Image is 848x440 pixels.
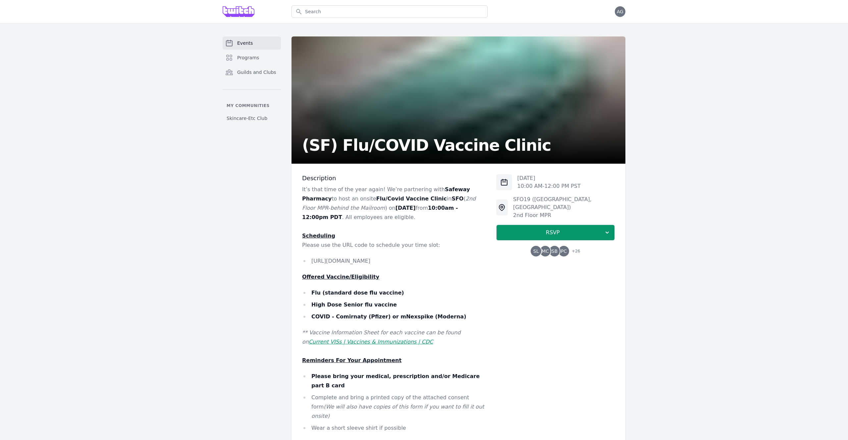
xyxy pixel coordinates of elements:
span: SB [552,249,558,253]
strong: Safeway Pharmacy [302,186,470,202]
span: + 26 [568,247,580,256]
span: AG [617,9,623,14]
p: [DATE] [517,174,581,182]
em: ** Vaccine Information Sheet for each vaccine can be found on [302,329,461,345]
strong: COVID - Comirnaty (Pfizer) or mNexspike (Moderna) [311,313,466,320]
div: SFO19 ([GEOGRAPHIC_DATA], [GEOGRAPHIC_DATA]) [513,195,615,211]
span: Programs [237,54,259,61]
strong: [DATE] [396,205,416,211]
strong: Flu (standard dose flu vaccine) [311,290,404,296]
strong: High Dose Senior flu vaccine [311,302,397,308]
nav: Sidebar [223,36,281,124]
p: 10:00 AM - 12:00 PM PST [517,182,581,190]
li: [URL][DOMAIN_NAME] [302,256,486,266]
li: Wear a short sleeve shirt if possible [302,423,486,433]
span: Skincare-Etc Club [227,115,267,122]
u: Reminders For Your Appointment [302,357,401,363]
strong: SFO [451,195,463,202]
a: Programs [223,51,281,64]
u: Offered Vaccine/Eligibility [302,274,379,280]
em: behind the Mailroom [330,205,385,211]
input: Search [291,5,488,18]
u: Scheduling [302,233,335,239]
a: Skincare-Etc Club [223,112,281,124]
p: It’s that time of the year again! We’re partnering with to host an onsite in ( - ) on from . All ... [302,185,486,222]
span: SL [533,249,539,253]
span: RSVP [502,229,604,237]
a: Current VISs | Vaccines & Immunizations | CDC [309,339,433,345]
a: Events [223,36,281,50]
strong: Please bring your medical, prescription and/or Medicare part B card [311,373,480,389]
li: Complete and bring a printed copy of the attached consent form [302,393,486,421]
button: RSVP [496,225,615,241]
img: Grove [223,6,254,17]
div: 2nd Floor MPR [513,211,615,219]
span: Events [237,40,253,46]
h2: (SF) Flu/COVID Vaccine Clinic [302,137,551,153]
span: PC [561,249,567,253]
span: Guilds and Clubs [237,69,276,76]
button: AG [615,6,625,17]
p: Please use the URL code to schedule your time slot: [302,241,486,250]
strong: Flu/Covid Vaccine Clinic [376,195,447,202]
p: My communities [223,103,281,108]
em: (We will also have copies of this form if you want to fill it out onsite) [311,404,484,419]
h3: Description [302,174,486,182]
a: Guilds and Clubs [223,66,281,79]
span: MC [542,249,549,253]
